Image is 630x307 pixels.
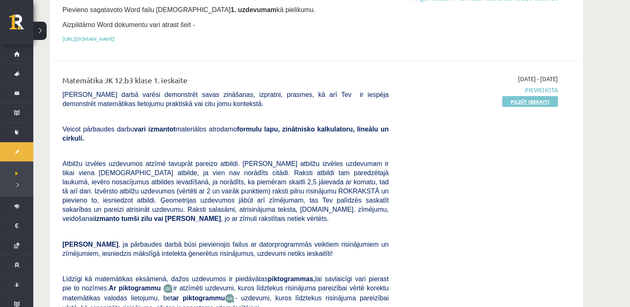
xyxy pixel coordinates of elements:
[518,74,558,83] span: [DATE] - [DATE]
[62,74,388,90] div: Matemātika JK 12.b3 klase 1. ieskaite
[502,96,558,107] a: Pildīt ieskaiti
[225,294,235,303] img: wKvN42sLe3LLwAAAABJRU5ErkJggg==
[62,126,388,142] span: Veicot pārbaudes darbu materiālos atrodamo
[62,285,388,302] span: ir atzīmēti uzdevumi, kuros līdztekus risinājuma pareizībai vērtē korektu matemātikas valodas lie...
[9,15,33,35] a: Rīgas 1. Tālmācības vidusskola
[62,6,315,13] span: Pievieno sagatavoto Word failu [DEMOGRAPHIC_DATA] kā pielikumu.
[62,160,388,222] span: Atbilžu izvēles uzdevumos atzīmē tavuprāt pareizo atbildi. [PERSON_NAME] atbilžu izvēles uzdevuma...
[109,285,161,292] b: Ar piktogrammu
[163,284,173,293] img: JfuEzvunn4EvwAAAAASUVORK5CYII=
[62,21,195,28] span: Aizpildāmo Word dokumentu vari atrast šeit -
[62,275,388,292] span: Līdzīgi kā matemātikas eksāmenā, dažos uzdevumos ir piedāvātas lai savlaicīgi vari pierast pie to...
[62,91,388,107] span: [PERSON_NAME] darbā varēsi demonstrēt savas zināšanas, izpratni, prasmes, kā arī Tev ir iespēja d...
[62,241,388,257] span: , ja pārbaudes darbā būsi pievienojis failus ar datorprogrammās veiktiem risinājumiem un zīmējumi...
[172,295,225,302] b: ar piktogrammu
[268,275,315,282] b: piktogrammas,
[401,86,558,94] span: Pievienota
[62,126,388,142] b: formulu lapu, zinātnisko kalkulatoru, lineālu un cirkuli.
[231,6,276,13] strong: 1. uzdevumam
[62,241,118,248] span: [PERSON_NAME]
[95,215,120,222] b: izmanto
[121,215,221,222] b: tumši zilu vai [PERSON_NAME]
[62,35,115,42] a: [URL][DOMAIN_NAME]
[134,126,176,133] b: vari izmantot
